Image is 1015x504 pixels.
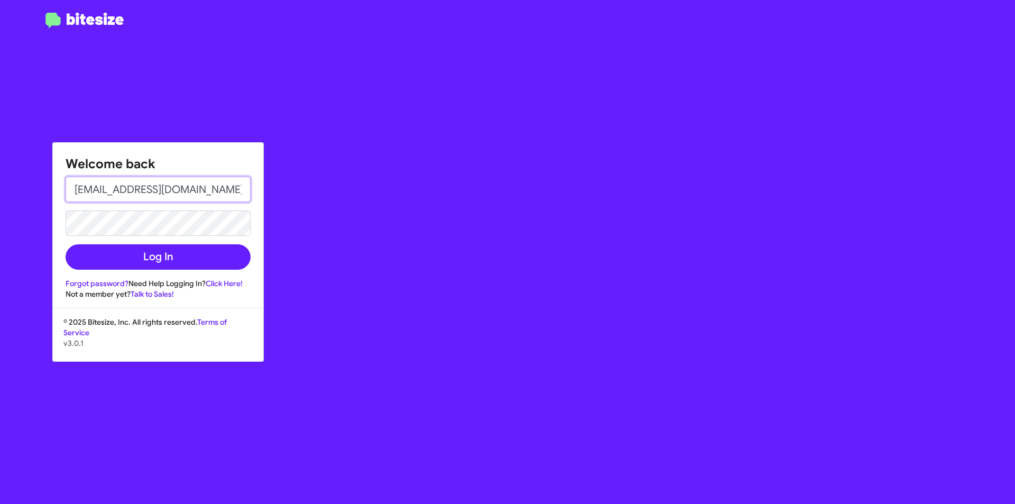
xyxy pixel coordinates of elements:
div: Need Help Logging In? [66,278,251,289]
div: Not a member yet? [66,289,251,299]
a: Talk to Sales! [131,289,174,299]
div: © 2025 Bitesize, Inc. All rights reserved. [53,317,263,361]
input: Email address [66,177,251,202]
button: Log In [66,244,251,270]
a: Forgot password? [66,279,128,288]
h1: Welcome back [66,155,251,172]
a: Click Here! [206,279,243,288]
p: v3.0.1 [63,338,253,349]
